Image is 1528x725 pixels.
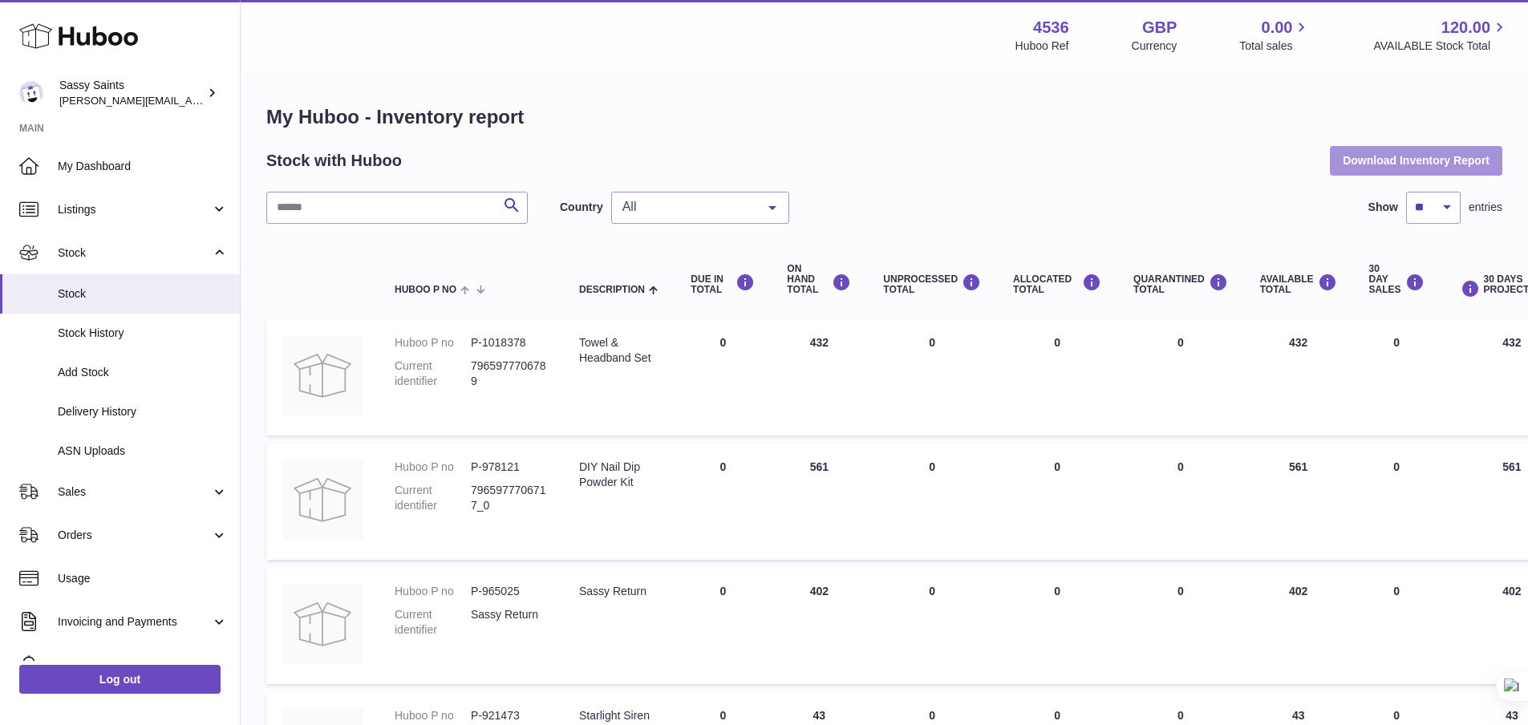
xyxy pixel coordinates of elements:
[1239,17,1311,54] a: 0.00 Total sales
[395,708,471,723] dt: Huboo P no
[1369,264,1425,296] div: 30 DAY SALES
[1033,17,1069,38] strong: 4536
[579,460,659,490] div: DIY Nail Dip Powder Kit
[675,319,771,435] td: 0
[1373,17,1509,54] a: 120.00 AVAILABLE Stock Total
[675,444,771,560] td: 0
[58,571,228,586] span: Usage
[282,584,363,664] img: product image
[59,94,322,107] span: [PERSON_NAME][EMAIL_ADDRESS][DOMAIN_NAME]
[1142,17,1177,38] strong: GBP
[58,528,211,543] span: Orders
[58,326,228,341] span: Stock History
[395,335,471,350] dt: Huboo P no
[771,444,867,560] td: 561
[1368,200,1398,215] label: Show
[395,358,471,389] dt: Current identifier
[395,285,456,295] span: Huboo P no
[282,335,363,415] img: product image
[867,568,997,684] td: 0
[58,202,211,217] span: Listings
[58,245,211,261] span: Stock
[1353,444,1441,560] td: 0
[471,483,547,513] dd: 7965977706717_0
[867,444,997,560] td: 0
[883,273,981,295] div: UNPROCESSED Total
[1373,38,1509,54] span: AVAILABLE Stock Total
[1177,585,1184,597] span: 0
[58,614,211,630] span: Invoicing and Payments
[579,335,659,366] div: Towel & Headband Set
[1177,460,1184,473] span: 0
[471,460,547,475] dd: P-978121
[59,78,204,108] div: Sassy Saints
[1239,38,1311,54] span: Total sales
[282,460,363,540] img: product image
[58,658,228,673] span: Cases
[771,568,867,684] td: 402
[579,584,659,599] div: Sassy Return
[1262,17,1293,38] span: 0.00
[471,335,547,350] dd: P-1018378
[471,607,547,638] dd: Sassy Return
[691,273,755,295] div: DUE IN TOTAL
[58,286,228,302] span: Stock
[395,607,471,638] dt: Current identifier
[58,404,228,419] span: Delivery History
[787,264,851,296] div: ON HAND Total
[19,81,43,105] img: ramey@sassysaints.com
[471,708,547,723] dd: P-921473
[19,665,221,694] a: Log out
[395,584,471,599] dt: Huboo P no
[471,584,547,599] dd: P-965025
[58,484,211,500] span: Sales
[266,104,1502,130] h1: My Huboo - Inventory report
[997,319,1117,435] td: 0
[1015,38,1069,54] div: Huboo Ref
[579,285,645,295] span: Description
[560,200,603,215] label: Country
[266,150,402,172] h2: Stock with Huboo
[1132,38,1177,54] div: Currency
[1133,273,1228,295] div: QUARANTINED Total
[395,460,471,475] dt: Huboo P no
[997,568,1117,684] td: 0
[471,358,547,389] dd: 7965977706789
[1353,319,1441,435] td: 0
[1441,17,1490,38] span: 120.00
[771,319,867,435] td: 432
[1177,709,1184,722] span: 0
[1177,336,1184,349] span: 0
[997,444,1117,560] td: 0
[1353,568,1441,684] td: 0
[58,365,228,380] span: Add Stock
[867,319,997,435] td: 0
[1013,273,1101,295] div: ALLOCATED Total
[58,159,228,174] span: My Dashboard
[1330,146,1502,175] button: Download Inventory Report
[395,483,471,513] dt: Current identifier
[618,199,756,215] span: All
[1469,200,1502,215] span: entries
[1260,273,1337,295] div: AVAILABLE Total
[1244,568,1353,684] td: 402
[675,568,771,684] td: 0
[58,444,228,459] span: ASN Uploads
[1244,444,1353,560] td: 561
[1244,319,1353,435] td: 432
